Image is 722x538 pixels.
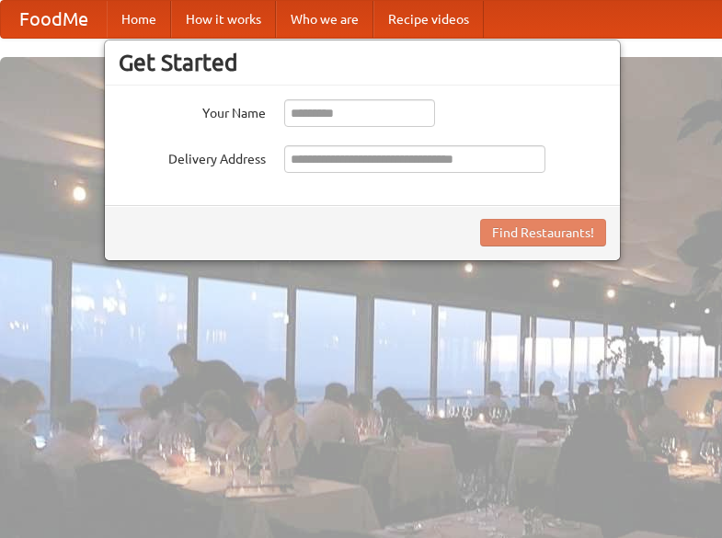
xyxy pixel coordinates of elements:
[119,49,606,76] h3: Get Started
[1,1,107,38] a: FoodMe
[119,145,266,168] label: Delivery Address
[107,1,171,38] a: Home
[171,1,276,38] a: How it works
[373,1,484,38] a: Recipe videos
[276,1,373,38] a: Who we are
[480,219,606,246] button: Find Restaurants!
[119,99,266,122] label: Your Name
